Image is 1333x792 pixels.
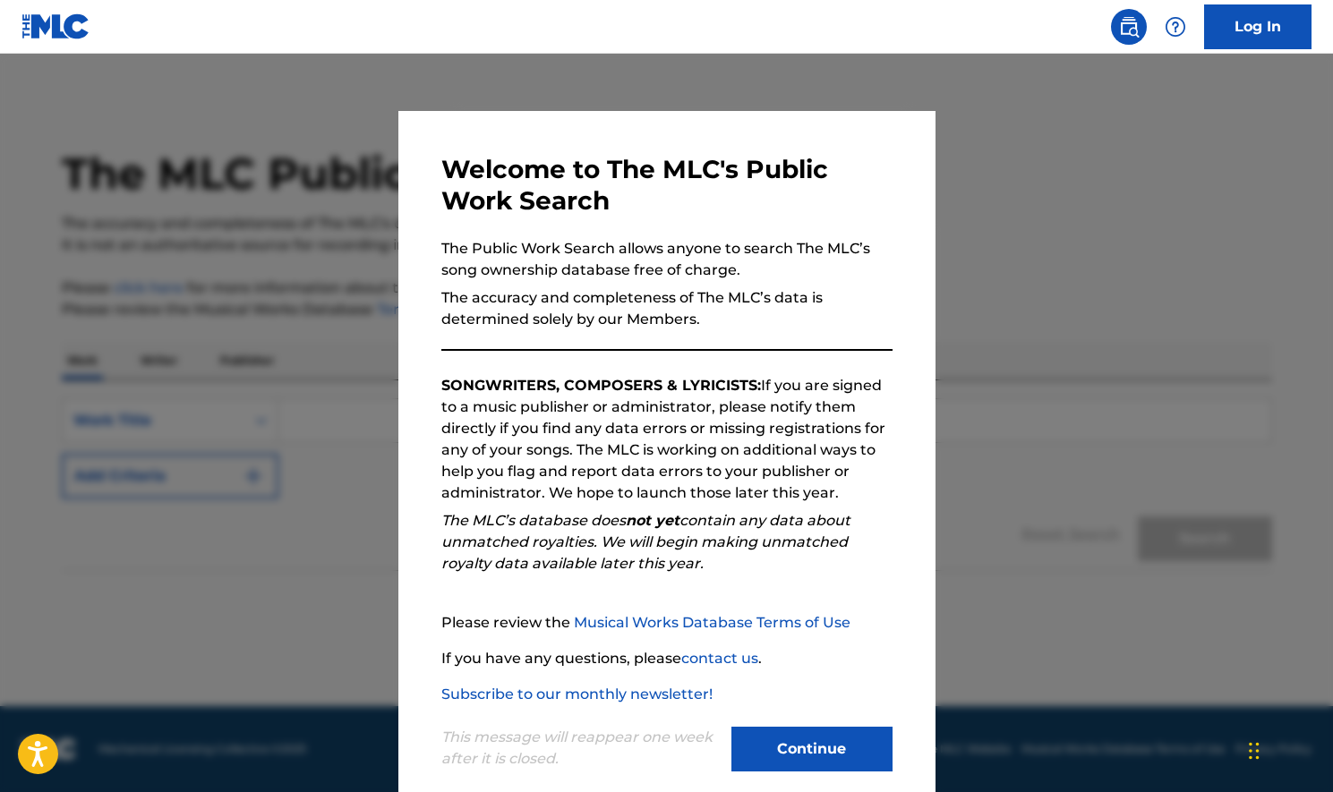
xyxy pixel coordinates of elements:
[21,13,90,39] img: MLC Logo
[1243,706,1333,792] iframe: Chat Widget
[441,612,893,634] p: Please review the
[441,375,893,504] p: If you are signed to a music publisher or administrator, please notify them directly if you find ...
[1111,9,1147,45] a: Public Search
[1165,16,1186,38] img: help
[441,512,850,572] em: The MLC’s database does contain any data about unmatched royalties. We will begin making unmatche...
[1204,4,1312,49] a: Log In
[441,686,713,703] a: Subscribe to our monthly newsletter!
[441,648,893,669] p: If you have any questions, please .
[441,377,761,394] strong: SONGWRITERS, COMPOSERS & LYRICISTS:
[1158,9,1193,45] div: Help
[441,727,721,770] p: This message will reappear one week after it is closed.
[626,512,679,529] strong: not yet
[441,287,893,330] p: The accuracy and completeness of The MLC’s data is determined solely by our Members.
[441,238,893,281] p: The Public Work Search allows anyone to search The MLC’s song ownership database free of charge.
[1249,724,1260,778] div: Drag
[574,614,850,631] a: Musical Works Database Terms of Use
[681,650,758,667] a: contact us
[441,154,893,217] h3: Welcome to The MLC's Public Work Search
[731,727,893,771] button: Continue
[1118,16,1140,38] img: search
